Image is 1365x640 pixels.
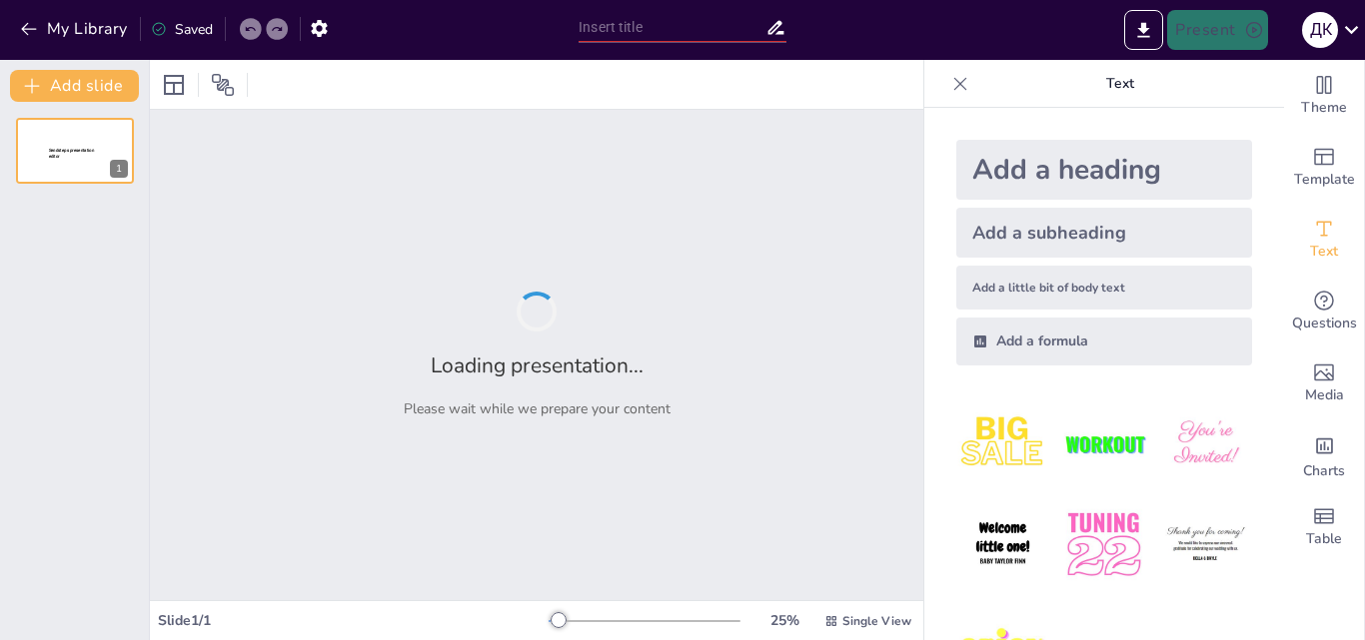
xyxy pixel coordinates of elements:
div: Saved [151,20,213,39]
div: Add ready made slides [1284,132,1364,204]
div: Add a formula [956,318,1252,365]
div: д к [1302,12,1338,48]
img: 1.jpeg [956,397,1049,490]
span: Charts [1303,460,1345,482]
p: Text [976,60,1264,108]
span: Single View [842,613,911,629]
div: 25 % [760,611,808,630]
button: Present [1167,10,1267,50]
div: Add a table [1284,491,1364,563]
div: Get real-time input from your audience [1284,276,1364,347]
span: Text [1310,241,1338,263]
div: 1 [16,118,134,184]
span: Position [211,73,235,97]
img: 4.jpeg [956,498,1049,591]
div: Add a little bit of body text [956,266,1252,310]
button: My Library [15,13,136,45]
span: Media [1305,384,1344,406]
button: Add slide [10,70,139,102]
div: Add text boxes [1284,204,1364,276]
div: Add a subheading [956,208,1252,258]
img: 6.jpeg [1159,498,1252,591]
div: Change the overall theme [1284,60,1364,132]
span: Table [1306,528,1342,550]
div: Add charts and graphs [1284,419,1364,491]
div: Slide 1 / 1 [158,611,549,630]
input: Insert title [579,13,765,42]
span: Theme [1301,97,1347,119]
div: Layout [158,69,190,101]
button: Export to PowerPoint [1124,10,1163,50]
img: 2.jpeg [1057,397,1150,490]
img: 3.jpeg [1159,397,1252,490]
div: Add a heading [956,140,1252,200]
p: Please wait while we prepare your content [404,399,671,418]
button: д к [1302,10,1338,50]
span: Questions [1292,313,1357,334]
div: Add images, graphics, shapes or video [1284,347,1364,419]
div: 1 [110,160,128,178]
span: Template [1294,169,1355,191]
img: 5.jpeg [1057,498,1150,591]
h2: Loading presentation... [431,351,644,379]
span: Sendsteps presentation editor [49,148,94,159]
